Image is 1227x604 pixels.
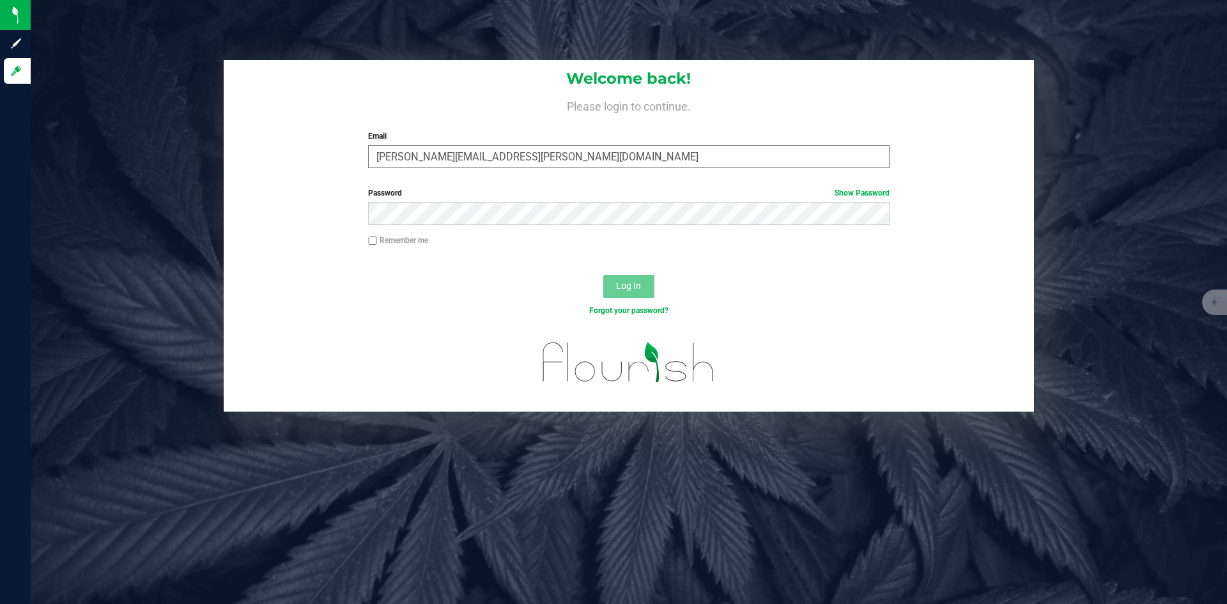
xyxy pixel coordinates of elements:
[224,70,1034,87] h1: Welcome back!
[616,281,641,291] span: Log In
[835,189,890,197] a: Show Password
[589,306,668,315] a: Forgot your password?
[10,37,22,50] inline-svg: Sign up
[10,65,22,77] inline-svg: Log in
[368,236,377,245] input: Remember me
[368,235,428,246] label: Remember me
[368,130,889,142] label: Email
[368,189,402,197] span: Password
[527,330,730,395] img: flourish_logo.svg
[603,275,654,298] button: Log In
[224,97,1034,112] h4: Please login to continue.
